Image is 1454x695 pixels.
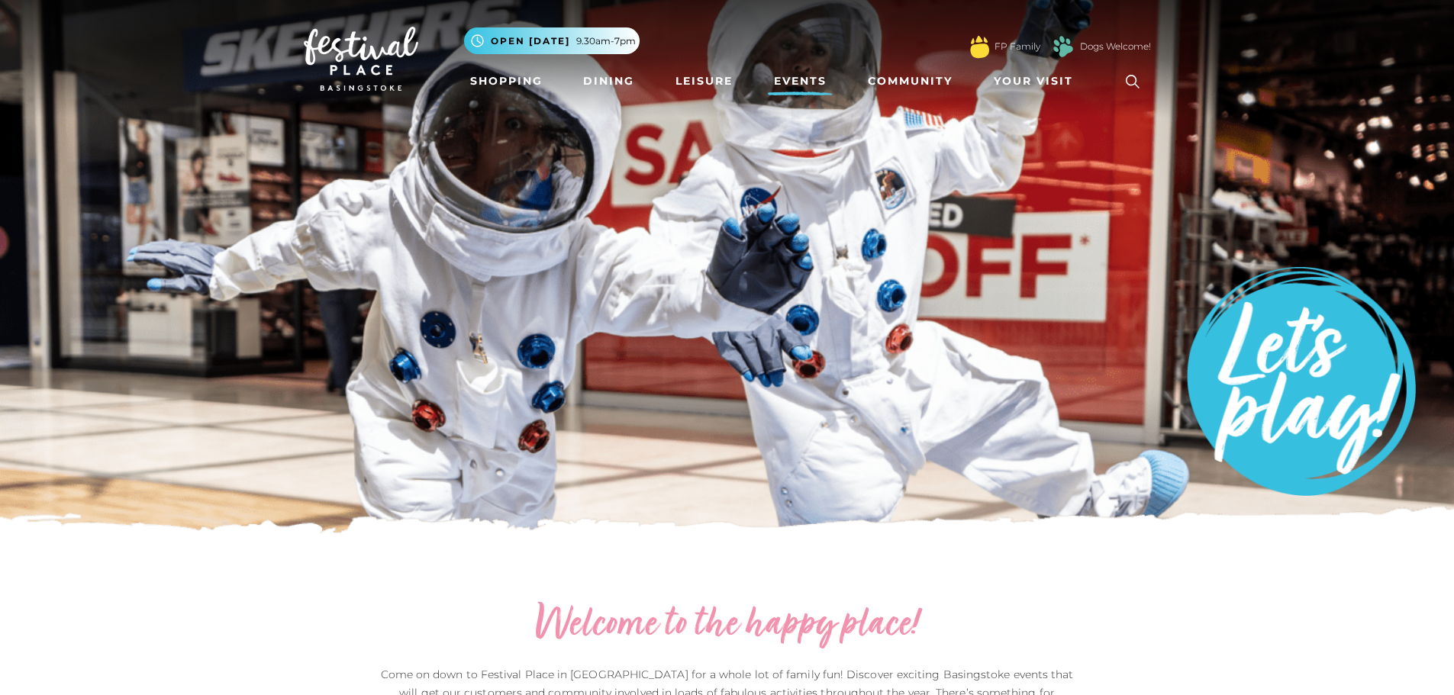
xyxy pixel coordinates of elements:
[464,67,549,95] a: Shopping
[491,34,570,48] span: Open [DATE]
[995,40,1040,53] a: FP Family
[768,67,833,95] a: Events
[862,67,959,95] a: Community
[988,67,1087,95] a: Your Visit
[577,67,640,95] a: Dining
[669,67,739,95] a: Leisure
[376,601,1078,650] h2: Welcome to the happy place!
[576,34,636,48] span: 9.30am-7pm
[994,73,1073,89] span: Your Visit
[304,27,418,91] img: Festival Place Logo
[1080,40,1151,53] a: Dogs Welcome!
[464,27,640,54] button: Open [DATE] 9.30am-7pm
